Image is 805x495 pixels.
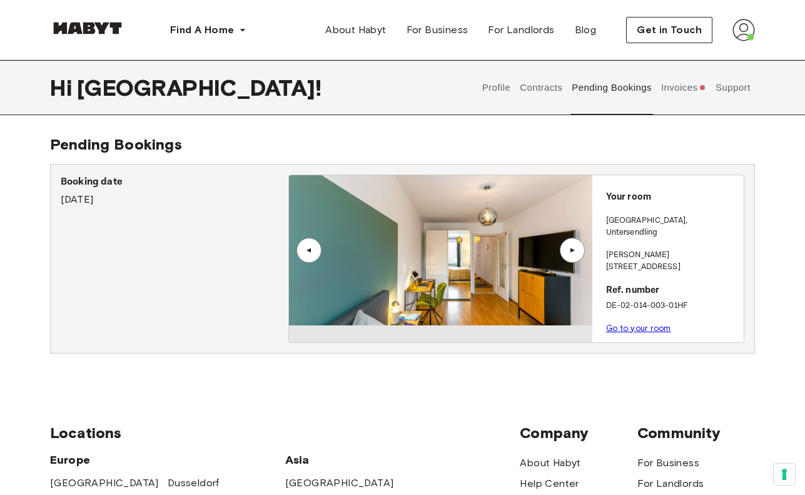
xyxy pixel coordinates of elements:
[77,74,321,101] span: [GEOGRAPHIC_DATA] !
[565,18,607,43] a: Blog
[285,452,403,467] span: Asia
[315,18,396,43] a: About Habyt
[168,476,220,491] a: Dusseldorf
[606,324,671,333] a: Go to your room
[714,60,752,115] button: Support
[50,74,77,101] span: Hi
[50,424,520,442] span: Locations
[160,18,256,43] button: Find A Home
[61,175,288,190] p: Booking date
[606,300,739,312] p: DE-02-014-003-01HF
[606,215,739,239] p: [GEOGRAPHIC_DATA] , Untersendling
[285,476,394,491] a: [GEOGRAPHIC_DATA]
[626,17,712,43] button: Get in Touch
[659,60,707,115] button: Invoices
[61,175,288,207] div: [DATE]
[606,283,739,298] p: Ref. number
[480,60,512,115] button: Profile
[575,23,597,38] span: Blog
[50,135,182,153] span: Pending Bookings
[732,19,755,41] img: avatar
[637,424,755,442] span: Community
[637,456,699,471] a: For Business
[478,18,564,43] a: For Landlords
[570,60,654,115] button: Pending Bookings
[50,476,159,491] a: [GEOGRAPHIC_DATA]
[774,464,795,485] button: Your consent preferences for tracking technologies
[606,249,739,273] p: [PERSON_NAME][STREET_ADDRESS]
[606,190,739,205] p: Your room
[325,23,386,38] span: About Habyt
[488,23,554,38] span: For Landlords
[303,247,315,254] div: ▲
[407,23,468,38] span: For Business
[477,60,755,115] div: user profile tabs
[170,23,234,38] span: Find A Home
[50,22,125,34] img: Habyt
[50,452,285,467] span: Europe
[397,18,478,43] a: For Business
[519,60,564,115] button: Contracts
[566,247,579,254] div: ▲
[520,456,580,471] a: About Habyt
[637,23,702,38] span: Get in Touch
[637,476,704,491] a: For Landlords
[520,424,637,442] span: Company
[289,175,592,325] img: Image of the room
[520,476,579,491] a: Help Center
